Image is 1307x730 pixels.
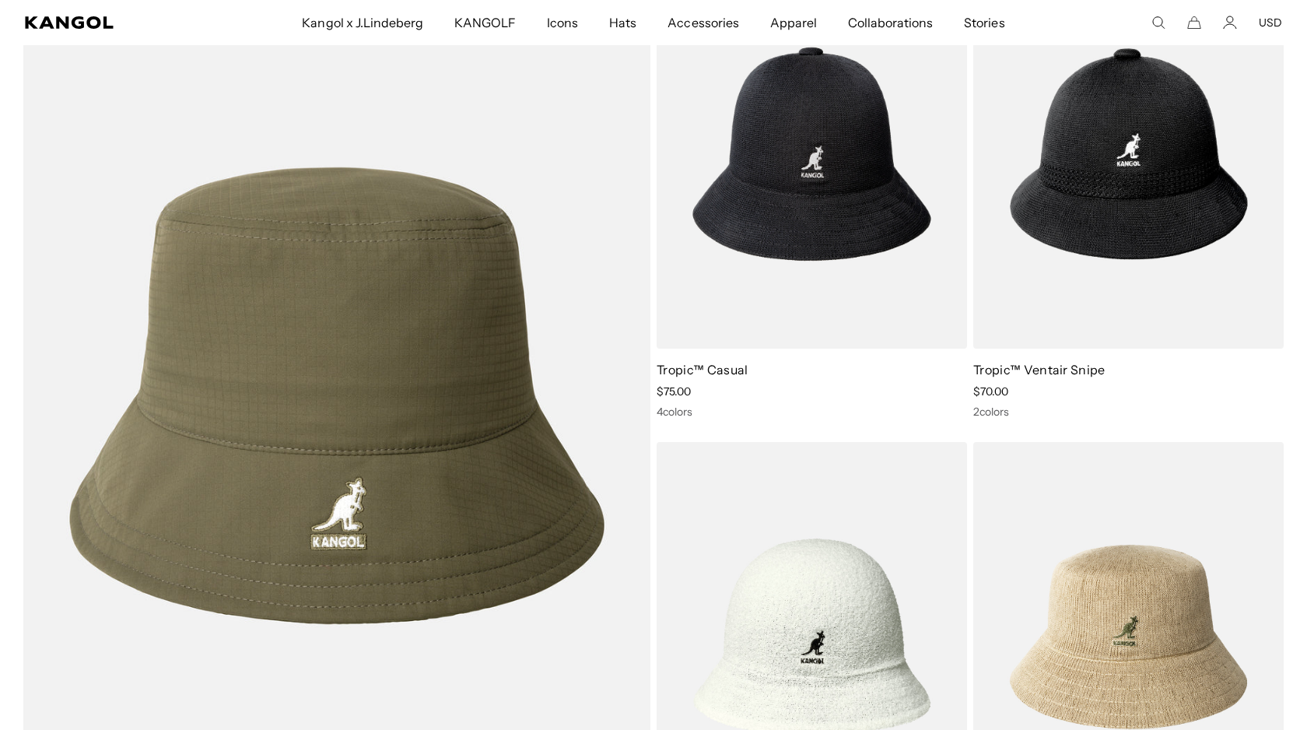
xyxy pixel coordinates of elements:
[25,16,199,29] a: Kangol
[1151,16,1165,30] summary: Search here
[657,362,748,377] a: Tropic™ Casual
[973,405,1284,419] div: 2 colors
[973,362,1106,377] a: Tropic™ Ventair Snipe
[973,384,1008,398] span: $70.00
[657,384,691,398] span: $75.00
[1223,16,1237,30] a: Account
[1187,16,1201,30] button: Cart
[1259,16,1282,30] button: USD
[657,405,967,419] div: 4 colors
